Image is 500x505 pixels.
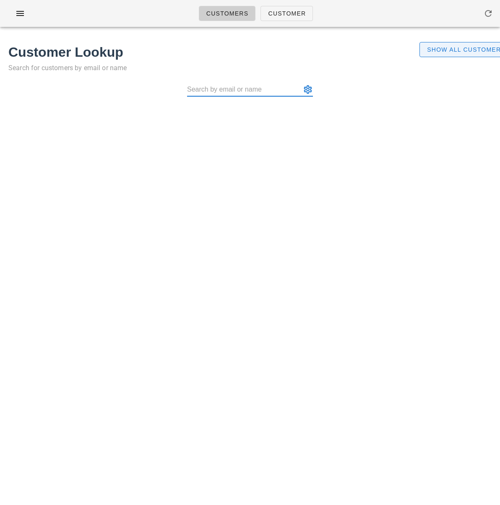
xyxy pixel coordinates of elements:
span: Customer [268,10,306,17]
p: Search for customers by email or name [8,62,409,74]
span: Customers [206,10,249,17]
a: Customer [260,6,313,21]
h1: Customer Lookup [8,42,409,62]
button: appended action [303,84,313,95]
input: Search by email or name [187,83,301,96]
a: Customers [199,6,256,21]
